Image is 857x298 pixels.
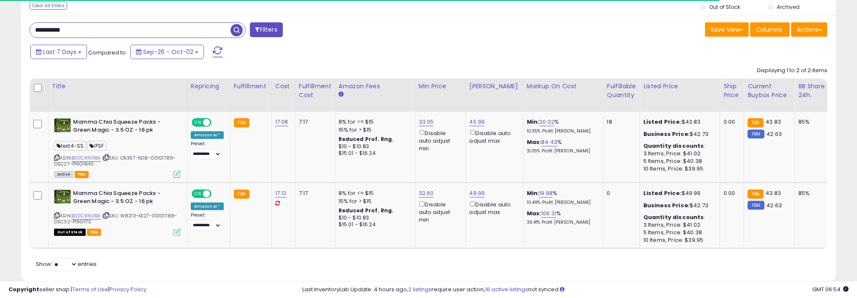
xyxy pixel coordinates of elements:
div: Fulfillment [234,82,268,91]
div: Disable auto adjust max [469,200,517,216]
button: Save View [705,22,749,37]
div: Preset: [191,212,224,231]
a: 2 listings [409,285,432,293]
span: 42.63 [767,130,782,138]
b: Min: [527,189,540,197]
p: 31.35% Profit [PERSON_NAME] [527,148,597,154]
div: 15% for > $15 [339,126,409,134]
button: Last 7 Days [30,45,87,59]
b: Max: [527,138,542,146]
div: Clear All Filters [30,2,67,10]
span: All listings that are currently out of stock and unavailable for purchase on Amazon [54,229,86,236]
a: 106.31 [541,209,556,218]
div: Amazon AI * [191,203,224,210]
span: FBA [75,171,89,178]
a: 17.12 [275,189,287,198]
div: Displaying 1 to 2 of 2 items [757,67,827,75]
div: Cost [275,82,292,91]
div: 3 Items, Price: $41.02 [643,221,713,229]
div: 15% for > $15 [339,198,409,205]
span: ON [193,190,203,198]
div: $10 - $10.83 [339,143,409,150]
b: Reduced Prof. Rng. [339,135,394,143]
span: | SKU: W8213-KE27-00101788-DSC32-P16G1712 [54,212,177,225]
div: : [643,214,713,221]
button: Columns [750,22,790,37]
span: ON [193,119,203,126]
div: $42.73 [643,130,713,138]
div: Disable auto adjust min [419,200,459,224]
div: 5 Items, Price: $40.38 [643,157,713,165]
div: 0.00 [724,190,738,197]
div: Amazon AI * [191,131,224,139]
span: All listings currently available for purchase on Amazon [54,171,73,178]
label: Archived [777,3,800,11]
div: 7.17 [299,190,328,197]
span: Last 7 Days [43,48,76,56]
a: B00CRNV1BA [71,154,101,162]
div: ASIN: [54,118,181,177]
div: [PERSON_NAME] [469,82,520,91]
span: 2025-10-10 06:54 GMT [812,285,849,293]
b: Quantity discounts [643,213,704,221]
small: FBM [748,201,764,210]
span: OFF [210,190,224,198]
div: BB Share 24h. [798,82,829,100]
div: $10 - $10.83 [339,214,409,222]
div: 85% [798,118,826,126]
a: B00CRNV1BA [71,212,101,219]
div: Disable auto adjust min [419,128,459,152]
div: 85% [798,190,826,197]
b: Mamma Chia Squeeze Packs - Green Magic - 3.5 OZ - 16 pk [73,190,176,207]
div: Last InventoryLab Update: 4 hours ago, require user action, not synced. [303,286,849,294]
b: Business Price: [643,130,690,138]
div: 8% for <= $15 [339,190,409,197]
span: OFF [210,119,224,126]
a: 20.02 [539,118,554,126]
div: Disable auto adjust max [469,128,517,145]
div: % [527,118,597,134]
strong: Copyright [8,285,39,293]
p: 10.35% Profit [PERSON_NAME] [527,128,597,134]
div: : [643,142,713,150]
span: 43.83 [766,118,781,126]
a: Terms of Use [72,285,108,293]
small: FBA [748,190,763,199]
a: 49.99 [469,189,485,198]
a: 84.43 [541,138,557,146]
div: $42.73 [643,202,713,209]
b: Reduced Prof. Rng. [339,207,394,214]
div: ASIN: [54,190,181,235]
div: $49.99 [643,190,713,197]
a: 17.08 [275,118,288,126]
div: Current Buybox Price [748,82,791,100]
div: 0.00 [724,118,738,126]
small: FBA [748,118,763,127]
span: Show: entries [36,260,97,268]
div: 8% for <= $15 [339,118,409,126]
div: $15.01 - $16.24 [339,221,409,228]
div: 5 Items, Price: $40.38 [643,229,713,236]
span: FBA [87,229,101,236]
span: 43.83 [766,189,781,197]
div: Listed Price [643,82,716,91]
small: Amazon Fees. [339,91,344,98]
img: 51FedR0fn5L._SL40_.jpg [54,118,71,133]
span: test4-SS [54,141,86,151]
b: Listed Price: [643,118,682,126]
a: 16 active listings [485,285,529,293]
div: Min Price [419,82,462,91]
span: Compared to: [88,49,127,57]
p: 36.41% Profit [PERSON_NAME] [527,219,597,225]
p: 10.49% Profit [PERSON_NAME] [527,200,597,206]
span: | SKU: O5357-KE18-00101789-DSC27-P16G1840 [54,154,176,167]
div: 7.17 [299,118,328,126]
a: 33.05 [419,118,434,126]
div: Fulfillment Cost [299,82,331,100]
button: Actions [791,22,827,37]
b: Listed Price: [643,189,682,197]
th: The percentage added to the cost of goods (COGS) that forms the calculator for Min & Max prices. [523,79,603,112]
span: IPSF [87,141,106,151]
div: 3 Items, Price: $41.02 [643,150,713,157]
div: seller snap | | [8,286,146,294]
